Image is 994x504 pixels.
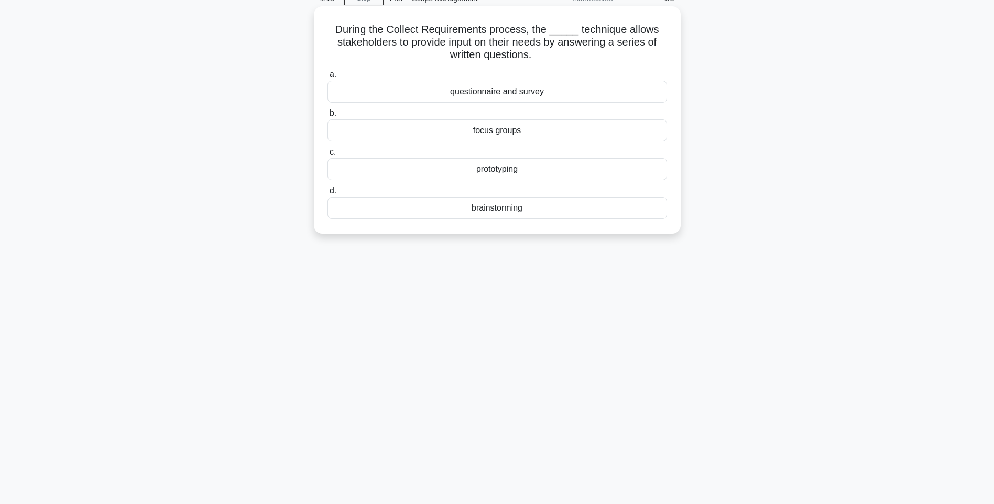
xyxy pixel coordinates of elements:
[330,70,336,79] span: a.
[327,197,667,219] div: brainstorming
[330,186,336,195] span: d.
[330,108,336,117] span: b.
[327,158,667,180] div: prototyping
[327,81,667,103] div: questionnaire and survey
[330,147,336,156] span: c.
[327,119,667,141] div: focus groups
[326,23,668,62] h5: During the Collect Requirements process, the _____ technique allows stakeholders to provide input...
